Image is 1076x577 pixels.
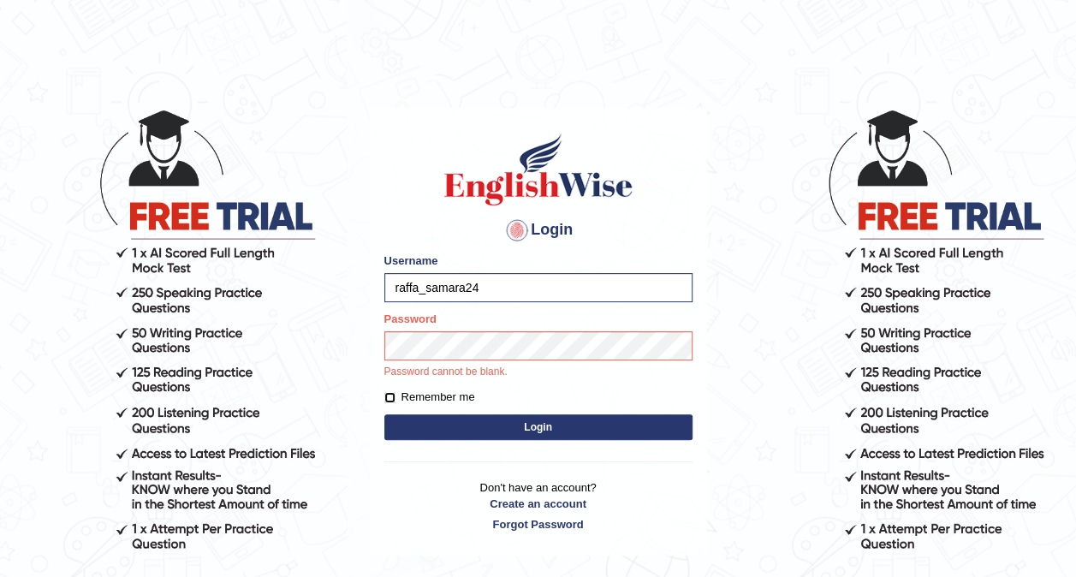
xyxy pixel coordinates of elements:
h4: Login [384,217,693,244]
p: Password cannot be blank. [384,365,693,380]
label: Username [384,253,438,269]
input: Remember me [384,392,395,403]
label: Password [384,311,437,327]
img: Logo of English Wise sign in for intelligent practice with AI [441,131,636,208]
label: Remember me [384,389,475,406]
a: Forgot Password [384,516,693,532]
p: Don't have an account? [384,479,693,532]
a: Create an account [384,496,693,512]
button: Login [384,414,693,440]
